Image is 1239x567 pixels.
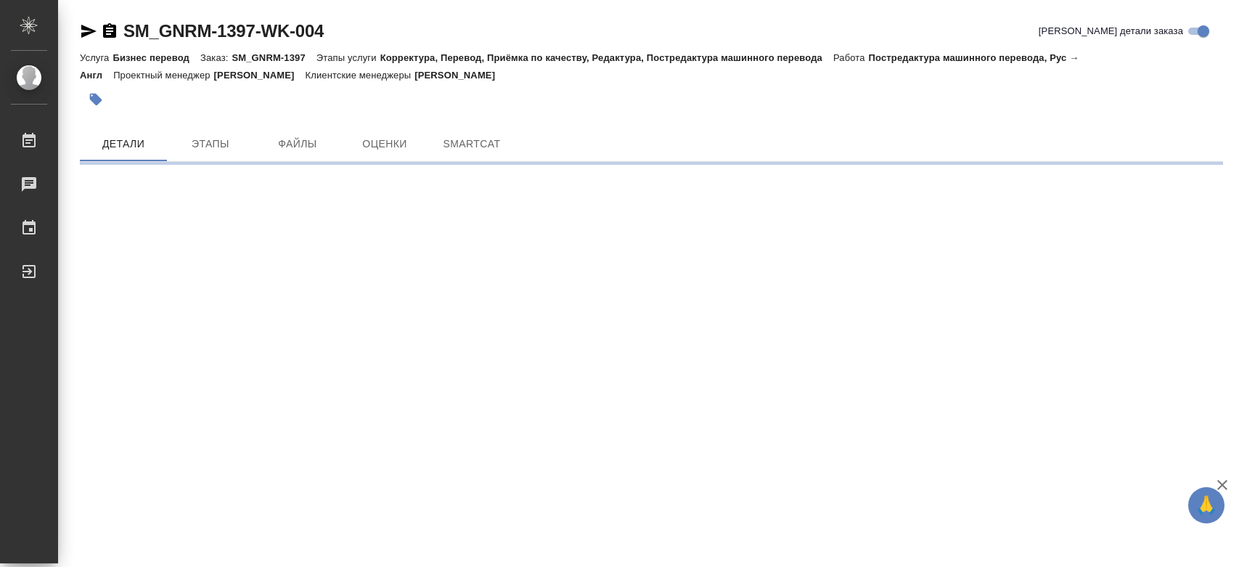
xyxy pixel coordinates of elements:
[200,52,232,63] p: Заказ:
[80,52,113,63] p: Услуга
[1194,490,1219,521] span: 🙏
[176,135,245,153] span: Этапы
[80,83,112,115] button: Добавить тэг
[316,52,380,63] p: Этапы услуги
[232,52,316,63] p: SM_GNRM-1397
[214,70,306,81] p: [PERSON_NAME]
[833,52,869,63] p: Работа
[1188,487,1224,523] button: 🙏
[123,21,324,41] a: SM_GNRM-1397-WK-004
[306,70,415,81] p: Клиентские менеджеры
[113,70,213,81] p: Проектный менеджер
[113,52,200,63] p: Бизнес перевод
[380,52,833,63] p: Корректура, Перевод, Приёмка по качеству, Редактура, Постредактура машинного перевода
[414,70,506,81] p: [PERSON_NAME]
[101,23,118,40] button: Скопировать ссылку
[350,135,420,153] span: Оценки
[1039,24,1183,38] span: [PERSON_NAME] детали заказа
[80,23,97,40] button: Скопировать ссылку для ЯМессенджера
[263,135,332,153] span: Файлы
[437,135,507,153] span: SmartCat
[89,135,158,153] span: Детали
